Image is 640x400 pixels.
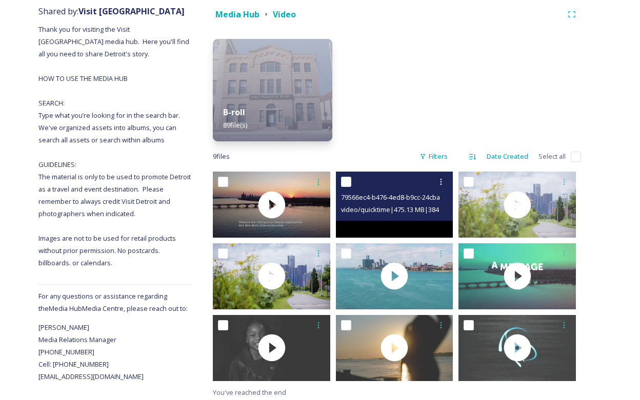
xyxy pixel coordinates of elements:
[78,6,185,17] strong: Visit [GEOGRAPHIC_DATA]
[213,243,330,309] img: thumbnail
[273,9,296,20] strong: Video
[341,192,477,202] span: 79566ec4-b476-4ed8-b9cc-24cbaf4212f5.mov
[38,323,144,381] span: [PERSON_NAME] Media Relations Manager [PHONE_NUMBER] Cell: [PHONE_NUMBER] [EMAIL_ADDRESS][DOMAIN_...
[38,291,188,313] span: For any questions or assistance regarding the Media Hub Media Centre, please reach out to:
[458,243,576,309] img: thumbnail
[223,120,247,130] span: 89 file(s)
[213,152,230,161] span: 9 file s
[458,315,576,381] img: thumbnail
[213,388,286,397] span: You've reached the end
[414,146,453,166] div: Filters
[223,107,245,118] strong: B-roll
[215,9,259,20] strong: Media Hub
[38,6,185,17] span: Shared by:
[458,172,576,238] img: thumbnail
[213,39,332,141] img: 220930_Ford%2520Piquette%2520Ave%2520Plant%2520Museum%2520%252836%2529.jpg
[341,204,461,214] span: video/quicktime | 475.13 MB | 3840 x 2160
[336,243,453,309] img: thumbnail
[482,146,533,166] div: Date Created
[213,172,330,238] img: thumbnail
[213,315,330,381] img: thumbnail
[38,25,192,267] span: Thank you for visiting the Visit [GEOGRAPHIC_DATA] media hub. Here you'll find all you need to sh...
[538,152,566,161] span: Select all
[336,315,453,381] img: thumbnail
